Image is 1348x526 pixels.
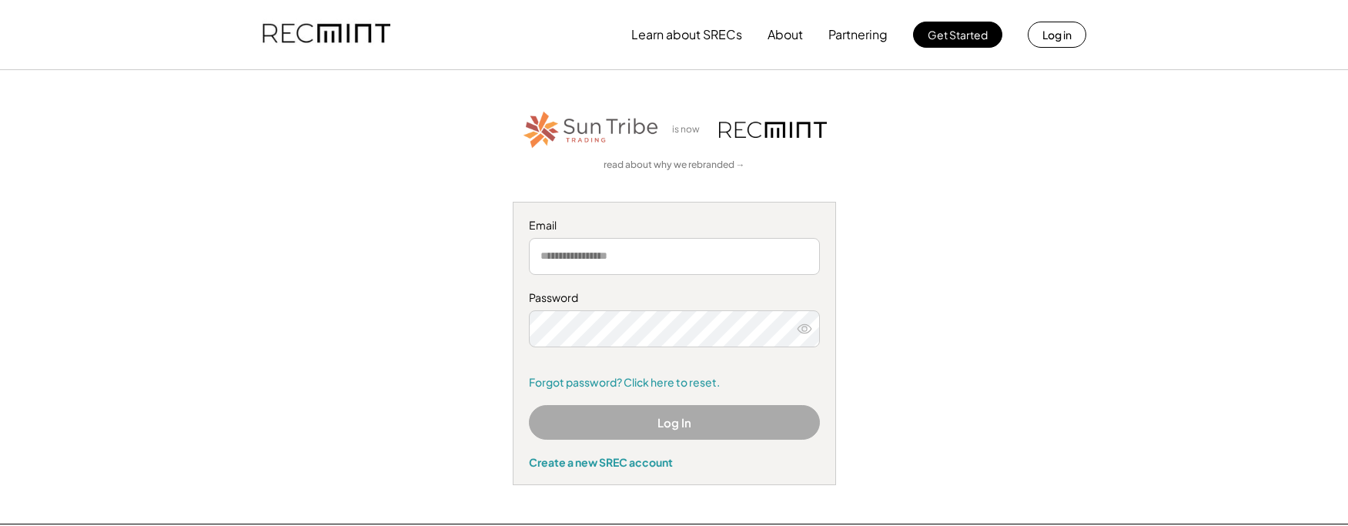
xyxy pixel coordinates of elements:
button: Partnering [828,19,888,50]
div: Create a new SREC account [529,455,820,469]
div: is now [668,123,711,136]
img: recmint-logotype%403x.png [263,8,390,61]
a: Forgot password? Click here to reset. [529,375,820,390]
button: Learn about SRECs [631,19,742,50]
div: Email [529,218,820,233]
img: recmint-logotype%403x.png [719,122,827,138]
button: Get Started [913,22,1002,48]
div: Password [529,290,820,306]
a: read about why we rebranded → [604,159,745,172]
button: About [768,19,803,50]
img: STT_Horizontal_Logo%2B-%2BColor.png [522,109,661,151]
button: Log In [529,405,820,440]
button: Log in [1028,22,1086,48]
